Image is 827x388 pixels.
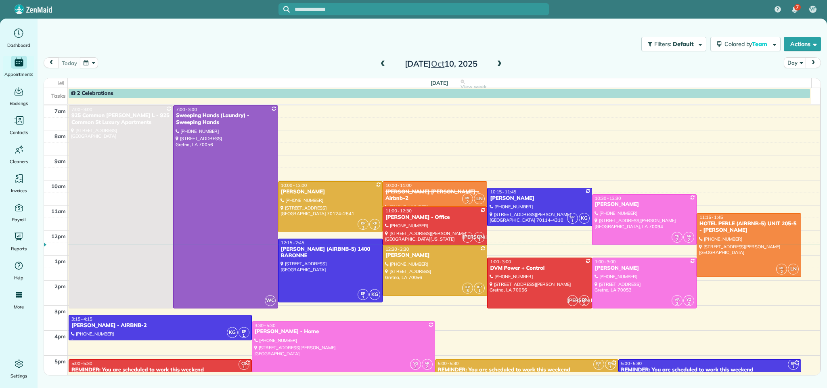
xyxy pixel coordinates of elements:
[254,328,433,335] div: [PERSON_NAME] - Home
[461,84,486,90] span: View week
[4,70,33,78] span: Appointments
[71,367,249,373] div: REMINDER: You are scheduled to work this weekend
[54,283,66,289] span: 2pm
[54,158,66,164] span: 9am
[490,265,589,272] div: DVM Power + Control
[699,214,723,220] span: 11:15 - 1:45
[637,37,706,51] a: Filters: Default
[176,112,275,126] div: Sweeping Hands (Laundry) - Sweeping Hands
[385,252,485,259] div: [PERSON_NAME]
[3,27,34,49] a: Dashboard
[675,297,680,302] span: AR
[684,236,694,244] small: 2
[3,357,34,380] a: Settings
[788,363,798,371] small: 1
[71,322,249,329] div: [PERSON_NAME] - AIRBNB-2
[3,259,34,282] a: Help
[241,361,246,365] span: CG
[596,361,601,365] span: KP
[71,112,171,126] div: 925 Common [PERSON_NAME] L - 925 Common St Luxury Apartments
[567,295,578,306] span: [PERSON_NAME]
[724,40,770,48] span: Colored by
[10,157,28,166] span: Cleaners
[11,187,27,195] span: Invoices
[10,372,27,380] span: Settings
[44,57,59,68] button: prev
[422,363,432,371] small: 2
[361,221,366,225] span: KP
[425,361,429,365] span: AR
[3,230,34,253] a: Reports
[385,182,412,188] span: 10:00 - 11:00
[3,143,34,166] a: Cleaners
[463,287,473,295] small: 3
[11,245,27,253] span: Reports
[431,59,444,69] span: Oct
[490,259,511,264] span: 1:00 - 3:00
[672,236,682,244] small: 2
[595,201,694,208] div: [PERSON_NAME]
[71,316,92,322] span: 3:15 - 4:15
[358,294,368,301] small: 1
[54,258,66,264] span: 1pm
[595,259,616,264] span: 1:00 - 3:00
[699,220,799,234] div: HOTEL PERLE (AIRBNB-5) UNIT 205-5 - [PERSON_NAME]
[255,323,276,328] span: 3:30 - 5:30
[490,195,589,202] div: [PERSON_NAME]
[239,332,249,340] small: 1
[800,361,819,380] iframe: Intercom live chat
[621,361,642,366] span: 5:00 - 5:30
[370,224,380,231] small: 3
[438,361,459,366] span: 5:00 - 5:30
[3,172,34,195] a: Invoices
[54,133,66,139] span: 8am
[413,361,418,365] span: YG
[71,361,92,366] span: 5:00 - 5:30
[391,59,492,68] h2: [DATE] 10, 2025
[58,57,80,68] button: today
[361,291,365,296] span: EP
[752,40,768,48] span: Team
[281,246,380,260] div: [PERSON_NAME] (AIRBNB-5) 1400 BARONNE
[51,183,66,189] span: 10am
[654,40,671,48] span: Filters:
[784,57,806,68] button: Day
[438,367,616,373] div: REMINDER: You are scheduled to work this weekend
[385,246,409,252] span: 12:30 - 2:30
[463,198,473,206] small: 2
[567,217,578,225] small: 1
[710,37,781,51] button: Colored byTeam
[684,300,694,308] small: 2
[7,41,30,49] span: Dashboard
[641,37,706,51] button: Filters: Default
[54,108,66,114] span: 7am
[281,182,307,188] span: 10:00 - 12:00
[385,214,485,221] div: [PERSON_NAME] - Office
[810,6,816,13] span: VF
[283,6,290,13] svg: Focus search
[673,40,694,48] span: Default
[278,6,290,13] button: Focus search
[477,285,482,289] span: KP
[71,90,113,96] span: 2 Celebrations
[490,189,516,195] span: 10:15 - 11:45
[227,327,238,338] span: KG
[579,213,590,224] span: KG
[14,303,24,311] span: More
[176,107,197,112] span: 7:00 - 3:00
[10,128,28,136] span: Contacts
[281,240,304,245] span: 12:15 - 2:45
[477,234,482,238] span: CG
[358,224,368,231] small: 1
[10,99,28,107] span: Bookings
[410,363,421,371] small: 2
[3,114,34,136] a: Contacts
[687,297,691,302] span: YG
[474,193,485,204] span: LN
[51,233,66,239] span: 12pm
[608,361,613,365] span: KP
[71,107,92,112] span: 7:00 - 3:00
[595,195,621,201] span: 10:30 - 12:30
[431,80,448,86] span: [DATE]
[594,363,604,371] small: 3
